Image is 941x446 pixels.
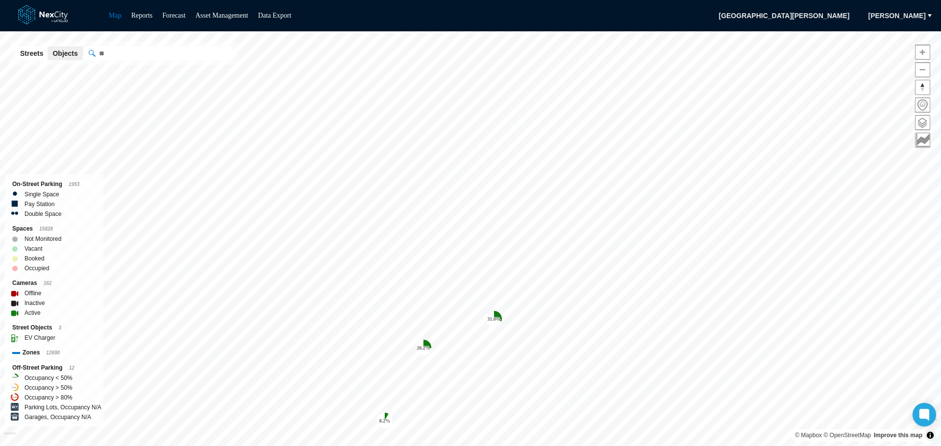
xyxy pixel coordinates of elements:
[924,429,936,441] button: Toggle attribution
[25,263,50,273] label: Occupied
[12,363,96,373] div: Off-Street Parking
[795,432,822,439] a: Mapbox
[39,226,53,232] span: 15828
[25,298,45,308] label: Inactive
[915,97,930,113] button: Home
[823,432,871,439] a: OpenStreetMap
[109,12,122,19] a: Map
[862,8,932,23] button: [PERSON_NAME]
[12,278,96,288] div: Cameras
[25,254,45,263] label: Booked
[25,308,41,318] label: Active
[69,182,79,187] span: 1953
[916,63,930,77] span: Zoom out
[487,316,501,322] tspan: 31.0 %
[486,311,502,327] div: Map marker
[377,413,393,428] div: Map marker
[52,48,77,58] span: Objects
[48,47,82,60] button: Objects
[417,345,430,351] tspan: 26.2 %
[25,288,41,298] label: Offline
[58,325,61,330] span: 3
[20,48,43,58] span: Streets
[12,224,96,234] div: Spaces
[915,62,930,77] button: Zoom out
[46,350,60,355] span: 12690
[916,80,930,94] span: Reset bearing to north
[25,402,101,412] label: Parking Lots, Occupancy N/A
[12,348,96,358] div: Zones
[712,8,856,23] span: [GEOGRAPHIC_DATA][PERSON_NAME]
[416,340,431,355] div: Map marker
[915,115,930,130] button: Layers management
[25,234,61,244] label: Not Monitored
[25,373,73,383] label: Occupancy < 50%
[874,432,922,439] a: Improve this map
[25,209,61,219] label: Double Space
[15,47,48,60] button: Streets
[4,432,16,443] a: Mapbox homepage
[927,430,933,441] span: Toggle attribution
[44,281,52,286] span: 162
[12,179,96,189] div: On-Street Parking
[915,45,930,60] button: Zoom in
[868,11,926,21] span: [PERSON_NAME]
[25,383,73,393] label: Occupancy > 50%
[25,393,73,402] label: Occupancy > 80%
[915,133,930,148] button: Key metrics
[915,80,930,95] button: Reset bearing to north
[916,45,930,59] span: Zoom in
[25,199,54,209] label: Pay Station
[12,323,96,333] div: Street Objects
[131,12,153,19] a: Reports
[379,418,391,423] tspan: 8.2 %
[25,412,91,422] label: Garages, Occupancy N/A
[69,365,74,371] span: 12
[258,12,291,19] a: Data Export
[162,12,185,19] a: Forecast
[25,244,42,254] label: Vacant
[25,333,55,343] label: EV Charger
[196,12,248,19] a: Asset Management
[25,189,59,199] label: Single Space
